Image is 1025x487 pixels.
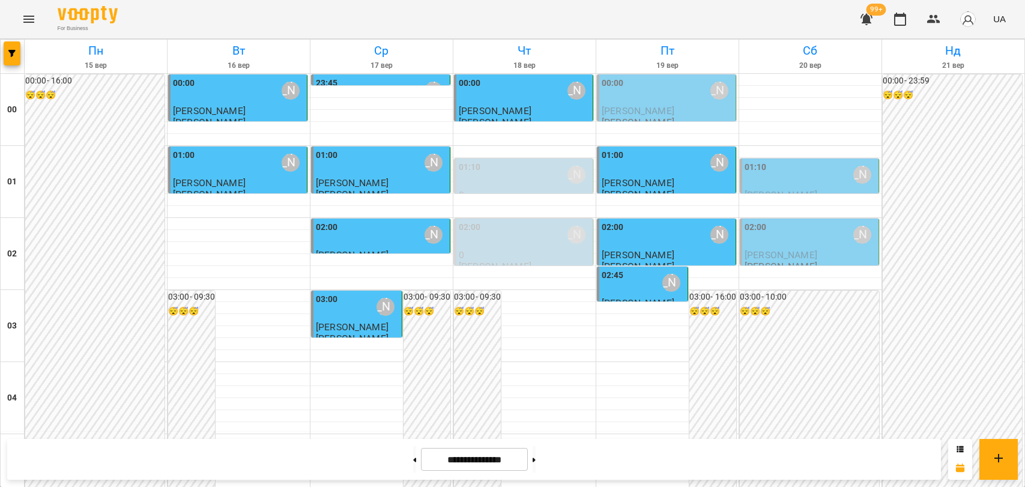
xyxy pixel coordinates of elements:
[710,226,728,244] div: Вовк Галина
[316,293,338,306] label: 03:00
[169,41,308,60] h6: Вт
[14,5,43,34] button: Menu
[316,77,338,90] label: 23:45
[454,305,501,318] h6: 😴😴😴
[866,4,886,16] span: 99+
[425,154,443,172] div: Вовк Галина
[602,105,674,116] span: [PERSON_NAME]
[169,60,308,71] h6: 16 вер
[993,13,1006,25] span: UA
[741,41,880,60] h6: Сб
[459,77,481,90] label: 00:00
[168,305,215,318] h6: 😴😴😴
[884,41,1023,60] h6: Нд
[316,177,389,189] span: [PERSON_NAME]
[168,291,215,304] h6: 03:00 - 09:30
[459,261,531,271] p: [PERSON_NAME]
[602,221,624,234] label: 02:00
[425,226,443,244] div: Вовк Галина
[282,154,300,172] div: Вовк Галина
[173,177,246,189] span: [PERSON_NAME]
[316,149,338,162] label: 01:00
[7,247,17,261] h6: 02
[173,105,246,116] span: [PERSON_NAME]
[602,77,624,90] label: 00:00
[7,319,17,333] h6: 03
[602,177,674,189] span: [PERSON_NAME]
[459,117,531,127] p: [PERSON_NAME]
[376,298,395,316] div: Вовк Галина
[316,321,389,333] span: [PERSON_NAME]
[853,226,871,244] div: Вовк Галина
[602,189,674,199] p: [PERSON_NAME]
[598,60,737,71] h6: 19 вер
[25,74,165,88] h6: 00:00 - 16:00
[459,221,481,234] label: 02:00
[454,291,501,304] h6: 03:00 - 09:30
[312,41,451,60] h6: Ср
[602,149,624,162] label: 01:00
[26,60,165,71] h6: 15 вер
[602,117,674,127] p: [PERSON_NAME]
[459,190,590,200] p: 0
[173,149,195,162] label: 01:00
[25,89,165,102] h6: 😴😴😴
[455,60,594,71] h6: 18 вер
[7,392,17,405] h6: 04
[853,166,871,184] div: Вовк Галина
[710,82,728,100] div: Вовк Галина
[567,226,585,244] div: Вовк Галина
[745,189,817,201] span: [PERSON_NAME]
[459,105,531,116] span: [PERSON_NAME]
[316,189,389,199] p: [PERSON_NAME]
[745,221,767,234] label: 02:00
[282,82,300,100] div: Вовк Галина
[689,305,736,318] h6: 😴😴😴
[316,221,338,234] label: 02:00
[602,249,674,261] span: [PERSON_NAME]
[312,60,451,71] h6: 17 вер
[960,11,976,28] img: avatar_s.png
[567,82,585,100] div: Вовк Галина
[316,333,389,343] p: [PERSON_NAME]
[7,175,17,189] h6: 01
[745,249,817,261] span: [PERSON_NAME]
[58,6,118,23] img: Voopty Logo
[455,41,594,60] h6: Чт
[459,161,481,174] label: 01:10
[316,249,389,261] span: [PERSON_NAME]
[740,291,879,304] h6: 03:00 - 10:00
[745,261,817,271] p: [PERSON_NAME]
[602,297,674,309] span: [PERSON_NAME]
[745,161,767,174] label: 01:10
[602,261,674,271] p: [PERSON_NAME]
[689,291,736,304] h6: 03:00 - 16:00
[404,291,450,304] h6: 03:00 - 09:30
[425,82,443,100] div: Вовк Галина
[884,60,1023,71] h6: 21 вер
[567,166,585,184] div: Вовк Галина
[662,274,680,292] div: Вовк Галина
[26,41,165,60] h6: Пн
[602,269,624,282] label: 02:45
[173,189,246,199] p: [PERSON_NAME]
[741,60,880,71] h6: 20 вер
[740,305,879,318] h6: 😴😴😴
[710,154,728,172] div: Вовк Галина
[404,305,450,318] h6: 😴😴😴
[173,117,246,127] p: [PERSON_NAME]
[173,77,195,90] label: 00:00
[988,8,1011,30] button: UA
[883,74,1022,88] h6: 00:00 - 23:59
[7,103,17,116] h6: 00
[883,89,1022,102] h6: 😴😴😴
[598,41,737,60] h6: Пт
[58,25,118,32] span: For Business
[459,250,590,260] p: 0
